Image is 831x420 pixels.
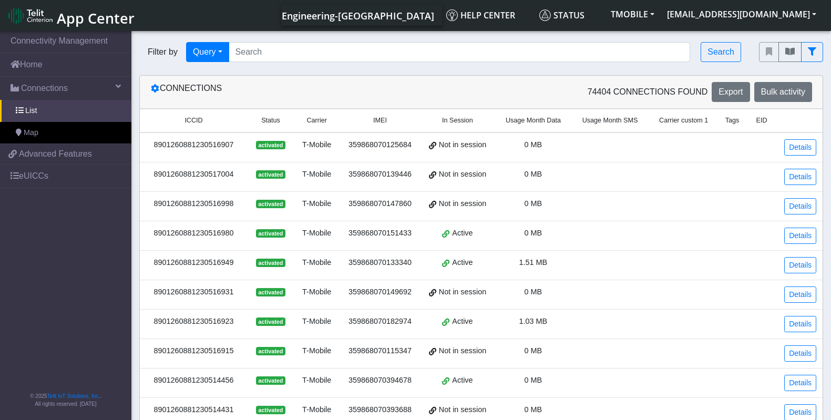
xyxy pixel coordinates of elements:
[535,5,604,26] a: Status
[256,406,285,414] span: activated
[519,317,548,325] span: 1.03 MB
[588,86,708,98] span: 74404 Connections found
[57,8,135,28] span: App Center
[784,316,816,332] a: Details
[186,42,229,62] button: Query
[256,229,285,238] span: activated
[452,375,473,386] span: Active
[300,345,334,357] div: T-Mobile
[146,316,241,327] div: 8901260881230516923
[525,288,542,296] span: 0 MB
[8,4,133,27] a: App Center
[725,116,740,126] span: Tags
[506,116,561,126] span: Usage Month Data
[701,42,741,62] button: Search
[525,140,542,149] span: 0 MB
[346,257,414,269] div: 359868070133340
[146,286,241,298] div: 8901260881230516931
[525,405,542,414] span: 0 MB
[719,87,743,96] span: Export
[184,116,202,126] span: ICCID
[784,257,816,273] a: Details
[539,9,584,21] span: Status
[659,116,708,126] span: Carrier custom 1
[439,345,486,357] span: Not in session
[300,286,334,298] div: T-Mobile
[784,345,816,362] a: Details
[146,257,241,269] div: 8901260881230516949
[282,9,434,22] span: Engineering-[GEOGRAPHIC_DATA]
[146,169,241,180] div: 8901260881230517004
[229,42,691,62] input: Search...
[346,345,414,357] div: 359868070115347
[604,5,661,24] button: TMOBILE
[256,200,285,208] span: activated
[300,228,334,239] div: T-Mobile
[759,42,823,62] div: fitlers menu
[784,139,816,156] a: Details
[525,170,542,178] span: 0 MB
[256,288,285,296] span: activated
[346,404,414,416] div: 359868070393688
[346,169,414,180] div: 359868070139446
[300,169,334,180] div: T-Mobile
[261,116,280,126] span: Status
[346,139,414,151] div: 359868070125684
[146,139,241,151] div: 8901260881230516907
[661,5,823,24] button: [EMAIL_ADDRESS][DOMAIN_NAME]
[519,258,548,267] span: 1.51 MB
[300,316,334,327] div: T-Mobile
[346,316,414,327] div: 359868070182974
[784,169,816,185] a: Details
[256,317,285,326] span: activated
[47,393,100,399] a: Telit IoT Solutions, Inc.
[446,9,515,21] span: Help center
[25,105,37,117] span: List
[446,9,458,21] img: knowledge.svg
[146,198,241,210] div: 8901260881230516998
[784,198,816,214] a: Details
[346,375,414,386] div: 359868070394678
[306,116,326,126] span: Carrier
[21,82,68,95] span: Connections
[761,87,805,96] span: Bulk activity
[754,82,812,102] button: Bulk activity
[525,229,542,237] span: 0 MB
[146,375,241,386] div: 8901260881230514456
[712,82,750,102] button: Export
[24,127,38,139] span: Map
[582,116,638,126] span: Usage Month SMS
[256,376,285,385] span: activated
[300,139,334,151] div: T-Mobile
[439,139,486,151] span: Not in session
[784,228,816,244] a: Details
[525,376,542,384] span: 0 MB
[439,404,486,416] span: Not in session
[142,82,481,102] div: Connections
[139,46,186,58] span: Filter by
[525,346,542,355] span: 0 MB
[756,116,767,126] span: EID
[784,375,816,391] a: Details
[256,170,285,179] span: activated
[346,286,414,298] div: 359868070149692
[300,404,334,416] div: T-Mobile
[256,141,285,149] span: activated
[373,116,387,126] span: IMEI
[452,316,473,327] span: Active
[256,259,285,267] span: activated
[452,228,473,239] span: Active
[146,404,241,416] div: 8901260881230514431
[19,148,92,160] span: Advanced Features
[281,5,434,26] a: Your current platform instance
[439,169,486,180] span: Not in session
[146,345,241,357] div: 8901260881230516915
[439,198,486,210] span: Not in session
[346,228,414,239] div: 359868070151433
[146,228,241,239] div: 8901260881230516980
[346,198,414,210] div: 359868070147860
[8,7,53,24] img: logo-telit-cinterion-gw-new.png
[256,347,285,355] span: activated
[539,9,551,21] img: status.svg
[442,5,535,26] a: Help center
